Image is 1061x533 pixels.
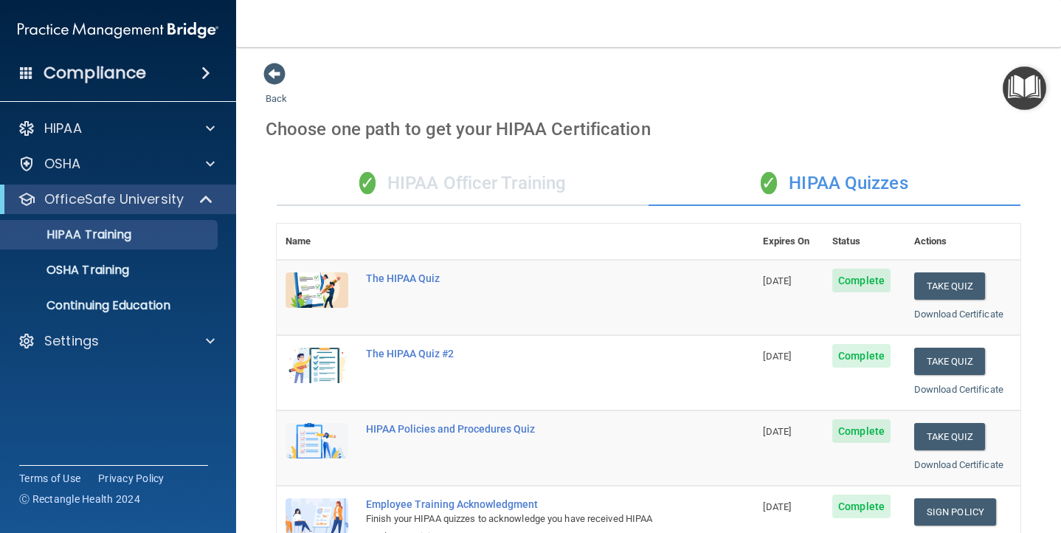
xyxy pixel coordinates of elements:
[914,272,985,300] button: Take Quiz
[44,190,184,208] p: OfficeSafe University
[19,471,80,486] a: Terms of Use
[18,120,215,137] a: HIPAA
[754,224,823,260] th: Expires On
[914,348,985,375] button: Take Quiz
[44,120,82,137] p: HIPAA
[359,172,376,194] span: ✓
[905,224,1020,260] th: Actions
[266,108,1031,151] div: Choose one path to get your HIPAA Certification
[277,224,357,260] th: Name
[266,75,287,104] a: Back
[44,63,146,83] h4: Compliance
[914,459,1003,470] a: Download Certificate
[366,423,680,435] div: HIPAA Policies and Procedures Quiz
[98,471,165,486] a: Privacy Policy
[763,275,791,286] span: [DATE]
[366,498,680,510] div: Employee Training Acknowledgment
[914,423,985,450] button: Take Quiz
[18,16,218,45] img: PMB logo
[19,492,140,506] span: Ⓒ Rectangle Health 2024
[763,501,791,512] span: [DATE]
[366,272,680,284] div: The HIPAA Quiz
[763,426,791,437] span: [DATE]
[10,227,131,242] p: HIPAA Training
[914,498,996,526] a: Sign Policy
[649,162,1020,206] div: HIPAA Quizzes
[761,172,777,194] span: ✓
[44,155,81,173] p: OSHA
[914,309,1003,320] a: Download Certificate
[18,155,215,173] a: OSHA
[10,298,211,313] p: Continuing Education
[832,269,891,292] span: Complete
[277,162,649,206] div: HIPAA Officer Training
[914,384,1003,395] a: Download Certificate
[832,344,891,368] span: Complete
[18,332,215,350] a: Settings
[823,224,905,260] th: Status
[10,263,129,278] p: OSHA Training
[832,419,891,443] span: Complete
[1003,66,1046,110] button: Open Resource Center
[18,190,214,208] a: OfficeSafe University
[366,348,680,360] div: The HIPAA Quiz #2
[832,495,891,518] span: Complete
[44,332,99,350] p: Settings
[763,351,791,362] span: [DATE]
